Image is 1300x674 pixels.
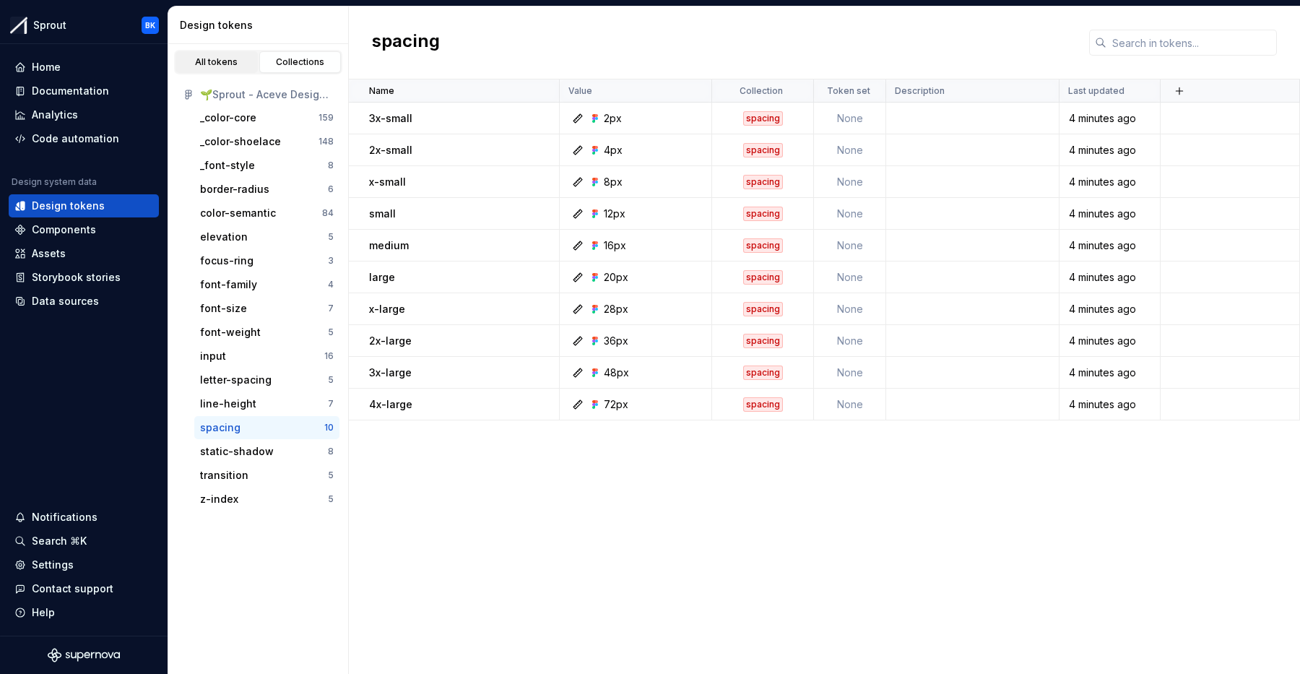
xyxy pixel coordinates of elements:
div: 12px [604,207,625,221]
p: 3x-small [369,111,412,126]
div: spacing [743,334,783,348]
a: static-shadow8 [194,440,339,463]
div: color-semantic [200,206,276,220]
div: letter-spacing [200,373,272,387]
div: 159 [318,112,334,124]
div: _color-core [200,111,256,125]
p: 2x-large [369,334,412,348]
div: Design tokens [180,18,342,33]
a: color-semantic84 [194,202,339,225]
div: 4 [328,279,334,290]
a: Analytics [9,103,159,126]
div: Notifications [32,510,97,524]
div: Search ⌘K [32,534,87,548]
td: None [814,325,886,357]
input: Search in tokens... [1106,30,1277,56]
div: 28px [604,302,628,316]
p: Last updated [1068,85,1124,97]
div: 16px [604,238,626,253]
button: elevation5 [194,225,339,249]
a: Home [9,56,159,79]
p: small [369,207,396,221]
div: Storybook stories [32,270,121,285]
div: 148 [318,136,334,147]
td: None [814,198,886,230]
div: spacing [743,111,783,126]
td: None [814,293,886,325]
div: 16 [324,350,334,362]
div: Sprout [33,18,66,33]
div: font-size [200,301,247,316]
div: Collections [264,56,337,68]
div: 6 [328,183,334,195]
td: None [814,103,886,134]
button: Search ⌘K [9,530,159,553]
div: _font-style [200,158,255,173]
p: 2x-small [369,143,412,157]
div: 5 [328,327,334,338]
div: spacing [743,270,783,285]
a: _color-core159 [194,106,339,129]
div: Home [32,60,61,74]
a: spacing10 [194,416,339,439]
div: 3 [328,255,334,267]
button: border-radius6 [194,178,339,201]
button: _font-style8 [194,154,339,177]
a: line-height7 [194,392,339,415]
button: transition5 [194,464,339,487]
div: spacing [743,366,783,380]
a: Settings [9,553,159,576]
div: spacing [743,397,783,412]
button: z-index5 [194,488,339,511]
div: Design system data [12,176,97,188]
a: Assets [9,242,159,265]
div: 5 [328,231,334,243]
p: x-large [369,302,405,316]
div: 🌱Sprout - Aceve Design system 2025 [200,87,334,102]
a: focus-ring3 [194,249,339,272]
div: 4 minutes ago [1060,397,1159,412]
button: Notifications [9,506,159,529]
p: large [369,270,395,285]
div: 4px [604,143,623,157]
div: All tokens [181,56,253,68]
div: 4 minutes ago [1060,270,1159,285]
div: 4 minutes ago [1060,143,1159,157]
div: static-shadow [200,444,274,459]
td: None [814,134,886,166]
div: 48px [604,366,629,380]
button: input16 [194,345,339,368]
div: 4 minutes ago [1060,302,1159,316]
td: None [814,389,886,420]
div: 4 minutes ago [1060,238,1159,253]
a: Supernova Logo [48,648,120,662]
p: 4x-large [369,397,412,412]
p: Value [568,85,592,97]
button: font-family4 [194,273,339,296]
td: None [814,262,886,293]
div: 20px [604,270,628,285]
div: 8 [328,446,334,457]
p: Collection [740,85,783,97]
div: spacing [743,207,783,221]
div: Design tokens [32,199,105,213]
div: 84 [322,207,334,219]
div: Components [32,222,96,237]
div: 4 minutes ago [1060,111,1159,126]
h2: spacing [372,30,440,56]
button: letter-spacing5 [194,368,339,392]
button: Contact support [9,577,159,600]
div: spacing [743,143,783,157]
button: font-weight5 [194,321,339,344]
button: font-size7 [194,297,339,320]
div: 36px [604,334,628,348]
div: 7 [328,398,334,410]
